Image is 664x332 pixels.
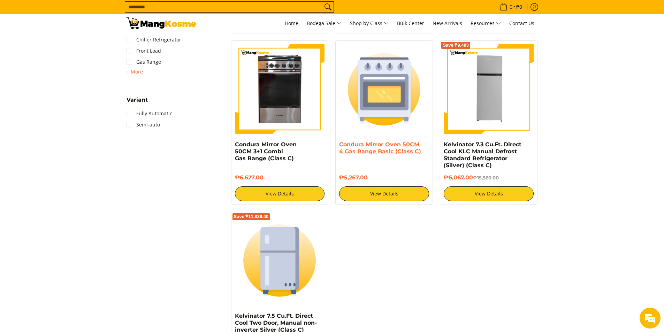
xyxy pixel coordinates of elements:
img: Kelvinator 7.3 Cu.Ft. Direct Cool KLC Manual Defrost Standard Refrigerator (Silver) (Class C) [444,44,534,134]
span: ₱0 [515,5,523,9]
nav: Main Menu [203,14,538,33]
span: • [498,3,524,11]
span: Home [285,20,298,26]
a: Resources [467,14,504,33]
a: Contact Us [506,14,538,33]
span: Variant [127,97,148,103]
span: Save ₱9,493 [443,43,469,47]
a: Shop by Class [346,14,392,33]
summary: Open [127,68,143,76]
a: Bulk Center [394,14,428,33]
span: Resources [471,19,501,28]
h6: ₱6,067.00 [444,174,534,181]
a: Fully Automatic [127,108,172,119]
a: View Details [339,186,429,201]
span: Bodega Sale [307,19,342,28]
img: Condura Mirror Oven 50CM 3+1 Combi Gas Range (Class C) [235,44,325,134]
a: Front Load [127,45,161,56]
a: New Arrivals [429,14,466,33]
img: Kelvinator 7.5 Cu.Ft. Direct Cool Two Door, Manual non-inverter Silver (Class C) [235,216,325,306]
a: Gas Range [127,56,161,68]
a: Home [281,14,302,33]
a: Semi-auto [127,119,160,130]
button: Search [322,2,334,12]
a: Condura Mirror Oven 50CM 4 Gas Range Basic (Class C) [339,141,421,155]
span: New Arrivals [433,20,462,26]
a: View Details [444,186,534,201]
a: Chiller Refrigerator [127,34,181,45]
a: View Details [235,186,325,201]
del: ₱15,560.00 [473,175,499,180]
h6: ₱6,627.00 [235,174,325,181]
a: Condura Mirror Oven 50CM 3+1 Combi Gas Range (Class C) [235,141,297,162]
summary: Open [127,97,148,108]
img: Condura Mirror Oven 50CM 4 Gas Range Basic (Class C) [339,44,429,134]
h6: ₱5,267.00 [339,174,429,181]
span: Save ₱11,839.40 [234,215,269,219]
span: + More [127,69,143,75]
span: Shop by Class [350,19,389,28]
a: Kelvinator 7.3 Cu.Ft. Direct Cool KLC Manual Defrost Standard Refrigerator (Silver) (Class C) [444,141,521,169]
img: Class C Home &amp; Business Appliances: Up to 70% Off l Mang Kosme | Page 4 [127,17,196,29]
span: Contact Us [509,20,534,26]
span: Bulk Center [397,20,424,26]
span: 0 [509,5,513,9]
a: Bodega Sale [303,14,345,33]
